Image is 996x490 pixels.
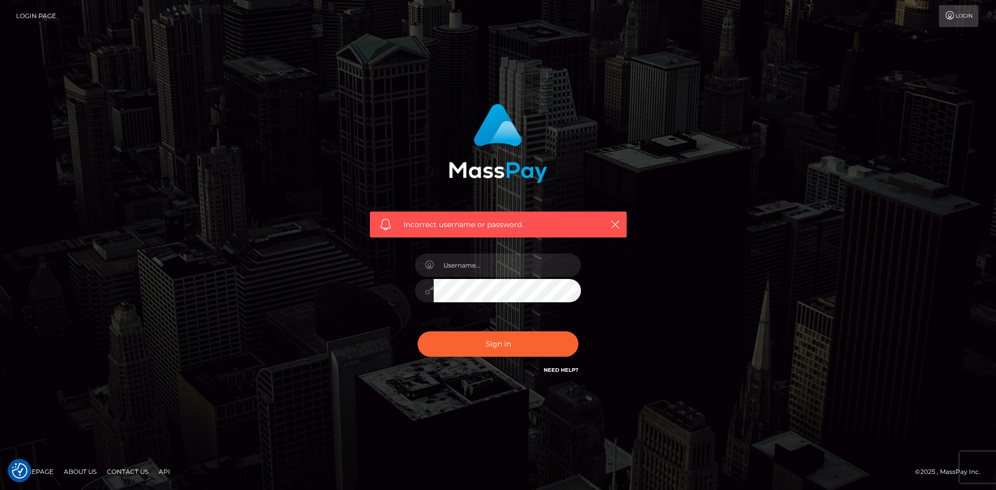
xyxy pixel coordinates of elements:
[60,464,101,480] a: About Us
[11,464,58,480] a: Homepage
[449,104,547,183] img: MassPay Login
[544,367,578,373] a: Need Help?
[12,463,27,479] img: Revisit consent button
[16,5,56,27] a: Login Page
[12,463,27,479] button: Consent Preferences
[103,464,153,480] a: Contact Us
[434,254,581,277] input: Username...
[939,5,978,27] a: Login
[418,331,578,357] button: Sign in
[915,466,988,478] div: © 2025 , MassPay Inc.
[155,464,174,480] a: API
[404,219,593,230] span: Incorrect username or password.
